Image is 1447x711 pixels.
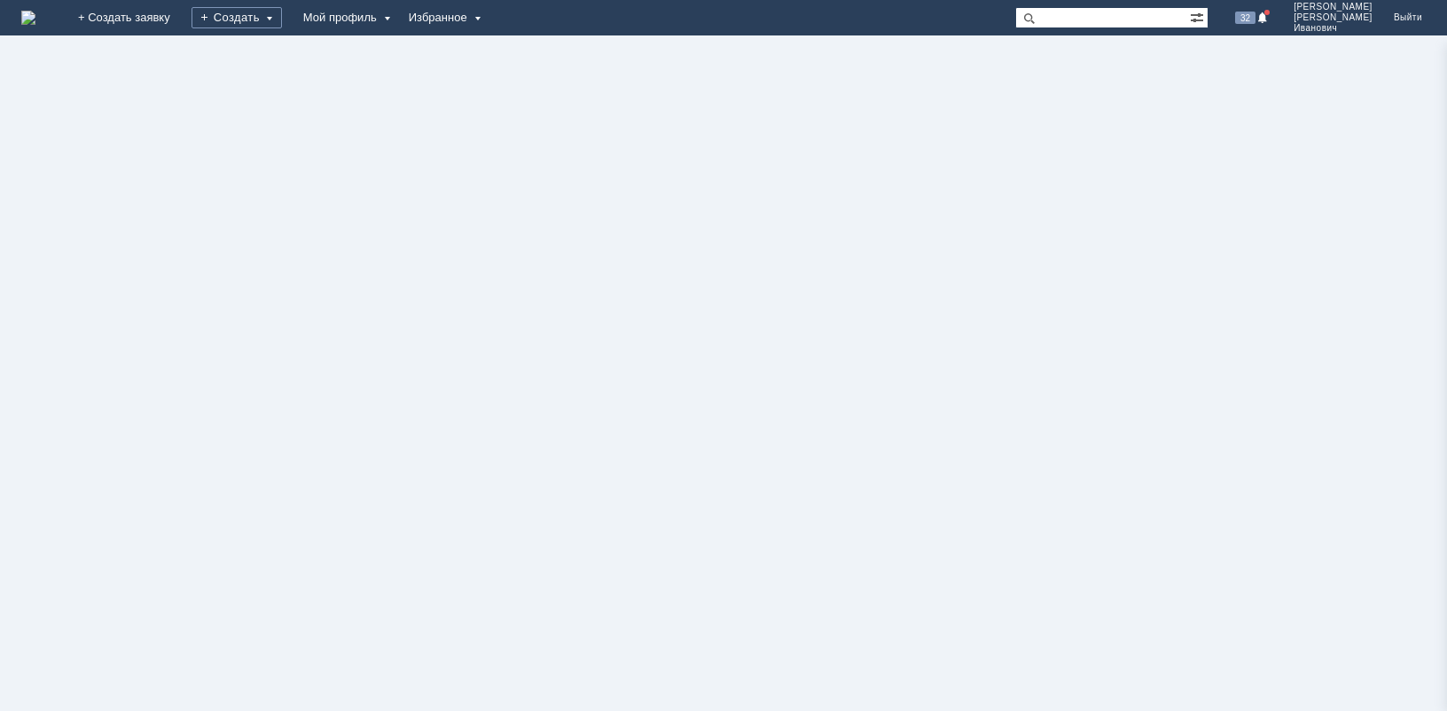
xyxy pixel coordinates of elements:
span: [PERSON_NAME] [1294,12,1373,23]
span: 32 [1235,12,1255,24]
a: Перейти на домашнюю страницу [21,11,35,25]
span: [PERSON_NAME] [1294,2,1373,12]
span: Расширенный поиск [1190,8,1208,25]
img: logo [21,11,35,25]
div: Создать [192,7,282,28]
span: Иванович [1294,23,1373,34]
